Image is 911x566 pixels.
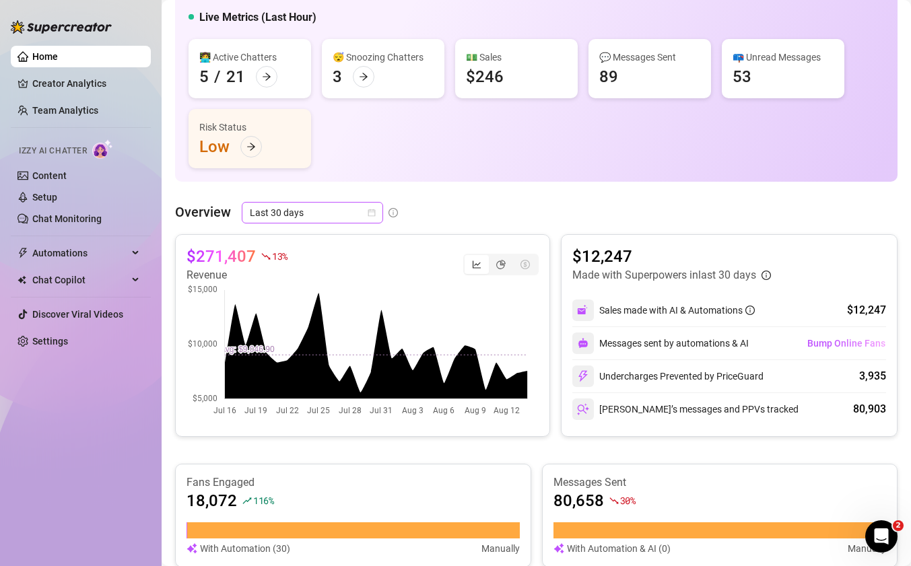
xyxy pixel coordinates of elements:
span: Bump Online Fans [807,338,885,349]
span: info-circle [762,271,771,280]
div: 80,903 [853,401,886,417]
iframe: Intercom live chat [865,520,898,553]
div: 😴 Snoozing Chatters [333,50,434,65]
div: 3 [333,66,342,87]
div: Sales made with AI & Automations [599,303,755,318]
span: pie-chart [496,260,506,269]
img: svg%3e [577,304,589,316]
span: rise [242,496,252,505]
article: Manually [481,541,520,556]
a: Content [32,170,67,181]
span: arrow-right [262,72,271,81]
span: fall [261,252,271,261]
span: Last 30 days [250,203,375,223]
article: With Automation & AI (0) [567,541,671,556]
div: Undercharges Prevented by PriceGuard [572,365,764,387]
div: 21 [226,66,245,87]
a: Home [32,51,58,62]
article: With Automation (30) [200,541,290,556]
h5: Live Metrics (Last Hour) [199,9,316,26]
div: 📪 Unread Messages [733,50,834,65]
span: info-circle [745,306,755,315]
article: Fans Engaged [187,475,520,490]
div: 89 [599,66,618,87]
span: Chat Copilot [32,269,128,291]
div: $246 [466,66,504,87]
span: fall [609,496,619,505]
div: segmented control [463,254,539,275]
img: svg%3e [577,370,589,382]
article: Revenue [187,267,288,283]
a: Creator Analytics [32,73,140,94]
article: Made with Superpowers in last 30 days [572,267,756,283]
div: 👩‍💻 Active Chatters [199,50,300,65]
span: 13 % [272,250,288,262]
article: Overview [175,202,231,222]
div: 💵 Sales [466,50,567,65]
img: svg%3e [187,541,197,556]
img: svg%3e [578,338,588,349]
div: Risk Status [199,120,300,135]
div: $12,247 [847,302,886,318]
span: thunderbolt [18,248,28,258]
div: [PERSON_NAME]’s messages and PPVs tracked [572,398,799,420]
a: Team Analytics [32,105,98,116]
article: 18,072 [187,490,237,511]
span: info-circle [389,208,398,217]
a: Discover Viral Videos [32,309,123,320]
div: 5 [199,66,209,87]
div: 💬 Messages Sent [599,50,700,65]
img: svg%3e [577,403,589,415]
span: 116 % [253,494,274,507]
article: Manually [848,541,886,556]
article: Messages Sent [553,475,887,490]
span: arrow-right [246,142,256,151]
span: dollar-circle [520,260,530,269]
img: AI Chatter [92,139,113,159]
span: 30 % [620,494,636,507]
div: 53 [733,66,751,87]
img: Chat Copilot [18,275,26,285]
div: Messages sent by automations & AI [572,332,749,354]
span: calendar [368,209,376,217]
div: 3,935 [859,368,886,384]
a: Chat Monitoring [32,213,102,224]
a: Settings [32,336,68,347]
article: 80,658 [553,490,604,511]
img: logo-BBDzfeDw.svg [11,20,112,34]
span: Automations [32,242,128,264]
span: line-chart [472,260,481,269]
a: Setup [32,192,57,203]
button: Bump Online Fans [807,332,886,354]
span: Izzy AI Chatter [19,145,87,157]
span: 2 [893,520,904,531]
span: arrow-right [359,72,368,81]
article: $271,407 [187,246,256,267]
article: $12,247 [572,246,771,267]
img: svg%3e [553,541,564,556]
